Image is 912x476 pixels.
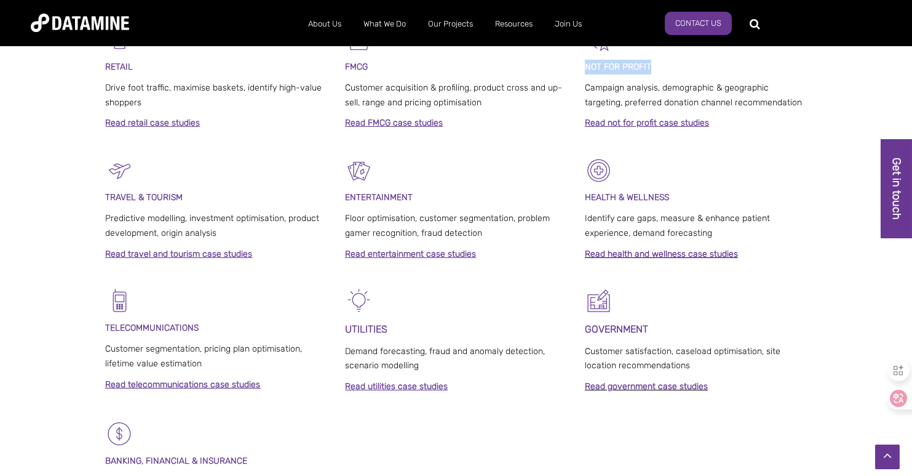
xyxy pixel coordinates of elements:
span: Demand forecasting, fraud and anomaly detection, scenario modelling [345,346,545,371]
span: Campaign analysis, demographic & geographic targeting, preferred donation channel recommendation [585,83,802,108]
a: Our Projects [417,8,484,40]
span: ENTERTAINMENT [345,192,413,203]
img: Energy [345,287,373,315]
a: Read entertainment case studies [345,249,476,259]
a: Read retail case studies [106,118,200,128]
img: Banking & Financial [106,420,133,448]
span: Identify care gaps, measure & enhance patient experience, demand forecasting [585,213,770,238]
span: NOT FOR PROFIT [585,62,651,72]
a: Read not for profit case studies [585,118,709,128]
img: Datamine [31,14,129,32]
span: RETAIL [106,62,133,72]
a: Read travel and tourism case studies [106,249,253,259]
span: UTILITIES [345,323,387,335]
img: Travel & Tourism [106,156,133,184]
img: Entertainment [345,156,373,184]
span: BANKING, FINANCIAL & INSURANCE [106,456,248,466]
span: TELECOMMUNICATIONS [106,323,199,333]
a: What We Do [352,8,417,40]
span: Floor optimisation, customer segmentation, problem gamer recognition, fraud detection [345,213,550,238]
span: FMCG [345,62,368,72]
a: About Us [297,8,352,40]
a: Read FMCG case studies [345,118,443,128]
img: Healthcare [585,156,613,184]
a: Read health and wellness case studies [585,249,738,259]
img: Telecomms [106,287,133,315]
a: Resources [484,8,544,40]
span: Predictive modelling, investment optimisation, product development, origin analysis [106,213,320,238]
span: Drive foot traffic, maximise baskets, identify high-value shoppers [106,83,322,108]
strong: HEALTH & WELLNESS [585,192,669,203]
a: Get in touch [881,139,912,238]
span: TRAVEL & TOURISM [106,192,183,203]
a: Contact Us [665,12,732,35]
span: Customer acquisition & profiling, product cross and up-sell, range and pricing optimisation [345,83,562,108]
strong: GOVERNMENT [585,323,648,335]
a: Read utilities case studies [345,381,448,392]
a: Join Us [544,8,593,40]
a: Read telecommunications case studies [106,379,261,390]
span: Customer satisfaction, caseload optimisation, site location recommendations [585,346,780,371]
a: Read government case studies [585,381,708,392]
img: Government [585,287,613,315]
span: Customer segmentation, pricing plan optimisation, lifetime value estimation [106,344,303,369]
